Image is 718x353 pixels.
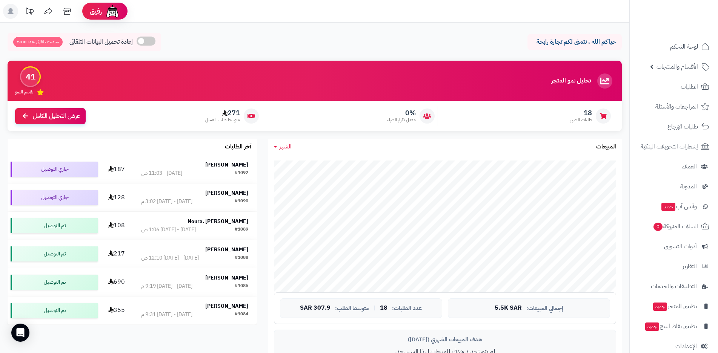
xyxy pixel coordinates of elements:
[655,101,698,112] span: المراجعات والأسئلة
[235,283,248,290] div: #1086
[653,221,698,232] span: السلات المتروكة
[551,78,591,84] h3: تحليل نمو المتجر
[634,78,713,96] a: الطلبات
[141,311,192,318] div: [DATE] - [DATE] 9:31 م
[652,301,697,312] span: تطبيق المتجر
[644,321,697,332] span: تطبيق نقاط البيع
[533,38,616,46] p: حياكم الله ، نتمنى لكم تجارة رابحة
[634,297,713,315] a: تطبيق المتجرجديد
[13,37,63,47] span: تحديث تلقائي بعد: 5:00
[392,305,422,312] span: عدد الطلبات:
[634,177,713,196] a: المدونة
[235,198,248,205] div: #1090
[387,109,416,117] span: 0%
[141,198,192,205] div: [DATE] - [DATE] 3:02 م
[15,108,86,124] a: عرض التحليل الكامل
[651,281,697,292] span: التطبيقات والخدمات
[634,38,713,56] a: لوحة التحكم
[495,305,522,312] span: 5.5K SAR
[641,141,698,152] span: إشعارات التحويلات البنكية
[205,246,248,254] strong: [PERSON_NAME]
[225,144,251,150] h3: آخر الطلبات
[634,98,713,116] a: المراجعات والأسئلة
[657,61,698,72] span: الأقسام والمنتجات
[634,157,713,176] a: العملاء
[645,322,659,331] span: جديد
[570,117,592,123] span: طلبات الشهر
[11,190,98,205] div: جاري التوصيل
[526,305,563,312] span: إجمالي المبيعات:
[141,254,199,262] div: [DATE] - [DATE] 12:10 ص
[667,121,698,132] span: طلبات الإرجاع
[141,170,182,177] div: [DATE] - 11:03 ص
[90,7,102,16] span: رفيق
[634,237,713,255] a: أدوات التسويق
[634,277,713,295] a: التطبيقات والخدمات
[661,201,697,212] span: وآتس آب
[20,4,39,21] a: تحديثات المنصة
[675,341,697,351] span: الإعدادات
[634,118,713,136] a: طلبات الإرجاع
[683,261,697,272] span: التقارير
[105,4,120,19] img: ai-face.png
[11,162,98,177] div: جاري التوصيل
[141,283,192,290] div: [DATE] - [DATE] 9:19 م
[205,109,240,117] span: 271
[387,117,416,123] span: معدل تكرار الشراء
[101,296,132,324] td: 355
[69,38,133,46] span: إعادة تحميل البيانات التلقائي
[634,197,713,215] a: وآتس آبجديد
[205,161,248,169] strong: [PERSON_NAME]
[681,81,698,92] span: الطلبات
[235,226,248,234] div: #1089
[11,275,98,290] div: تم التوصيل
[682,161,697,172] span: العملاء
[634,317,713,335] a: تطبيق نقاط البيعجديد
[634,138,713,156] a: إشعارات التحويلات البنكية
[15,89,33,95] span: تقييم النمو
[205,302,248,310] strong: [PERSON_NAME]
[11,324,29,342] div: Open Intercom Messenger
[374,305,375,311] span: |
[661,203,675,211] span: جديد
[653,303,667,311] span: جديد
[274,142,292,151] a: الشهر
[653,223,663,231] span: 0
[101,268,132,296] td: 690
[205,117,240,123] span: متوسط طلب العميل
[11,246,98,261] div: تم التوصيل
[280,336,610,344] div: هدف المبيعات الشهري ([DATE])
[634,217,713,235] a: السلات المتروكة0
[570,109,592,117] span: 18
[141,226,196,234] div: [DATE] - [DATE] 1:06 ص
[279,142,292,151] span: الشهر
[380,305,387,312] span: 18
[11,303,98,318] div: تم التوصيل
[11,218,98,233] div: تم التوصيل
[101,155,132,183] td: 187
[205,274,248,282] strong: [PERSON_NAME]
[634,257,713,275] a: التقارير
[101,183,132,211] td: 128
[235,254,248,262] div: #1088
[670,41,698,52] span: لوحة التحكم
[33,112,80,121] span: عرض التحليل الكامل
[335,305,369,312] span: متوسط الطلب:
[235,311,248,318] div: #1084
[680,181,697,192] span: المدونة
[101,212,132,240] td: 108
[188,217,248,225] strong: Noura. [PERSON_NAME]
[300,305,331,312] span: 307.9 SAR
[596,144,616,150] h3: المبيعات
[101,240,132,268] td: 217
[664,241,697,252] span: أدوات التسويق
[205,189,248,197] strong: [PERSON_NAME]
[235,170,248,177] div: #1092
